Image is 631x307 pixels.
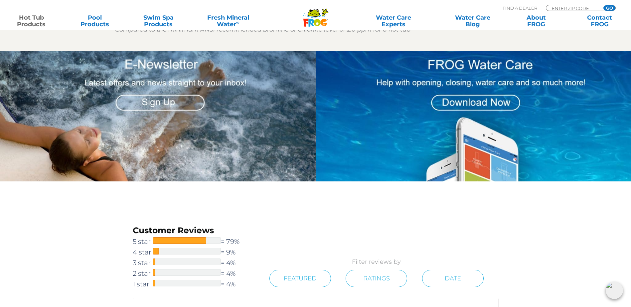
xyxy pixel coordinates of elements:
p: Find A Dealer [503,5,537,11]
h3: Customer Reviews [133,225,255,236]
a: Hot TubProducts [7,14,56,28]
a: Water CareExperts [354,14,434,28]
img: openIcon [606,282,623,299]
span: 1 star [133,279,153,289]
a: Fresh MineralWater∞ [197,14,259,28]
span: 5 star [133,236,153,247]
sup: ∞ [236,20,239,25]
a: PoolProducts [70,14,120,28]
span: 3 star [133,257,153,268]
a: Featured [269,270,331,287]
span: 4 star [133,247,153,257]
p: Filter reviews by [254,257,498,266]
a: 5 star= 79% [133,236,255,247]
a: Ratings [346,270,407,287]
input: Zip Code Form [551,5,596,11]
a: AboutFROG [511,14,561,28]
a: Water CareBlog [448,14,497,28]
a: Swim SpaProducts [134,14,183,28]
a: ContactFROG [575,14,624,28]
a: 4 star= 9% [133,247,255,257]
span: 2 star [133,268,153,279]
a: 1 star= 4% [133,279,255,289]
input: GO [603,5,615,11]
a: 3 star= 4% [133,257,255,268]
a: Date [422,270,484,287]
a: 2 star= 4% [133,268,255,279]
